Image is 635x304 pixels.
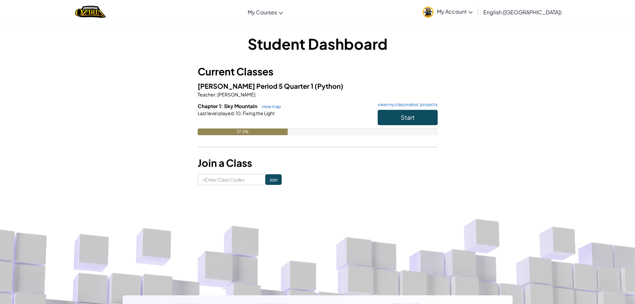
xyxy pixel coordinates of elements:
[480,3,565,21] a: English ([GEOGRAPHIC_DATA])
[198,82,315,90] span: [PERSON_NAME] Period 5 Quarter 1
[75,5,106,19] a: Ozaria by CodeCombat logo
[198,91,215,97] span: Teacher
[374,102,438,107] a: view my classmates' projects
[198,64,438,79] h3: Current Classes
[258,104,281,109] a: view map
[419,1,476,22] a: My Account
[217,91,255,97] span: [PERSON_NAME]
[198,110,234,116] span: Last level played
[244,3,286,21] a: My Courses
[198,103,258,109] span: Chapter 1: Sky Mountain
[215,91,217,97] span: :
[75,5,106,19] img: Home
[235,110,242,116] span: 10.
[401,113,415,121] span: Start
[483,9,562,16] span: English ([GEOGRAPHIC_DATA])
[234,110,235,116] span: :
[437,8,473,15] span: My Account
[248,9,277,16] span: My Courses
[198,156,438,171] h3: Join a Class
[315,82,343,90] span: (Python)
[198,33,438,54] h1: Student Dashboard
[242,110,275,116] span: Fixing the Light
[423,7,434,18] img: avatar
[378,110,438,125] button: Start
[265,174,282,185] input: Join
[198,128,288,135] div: 37.5%
[198,174,265,185] input: <Enter Class Code>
